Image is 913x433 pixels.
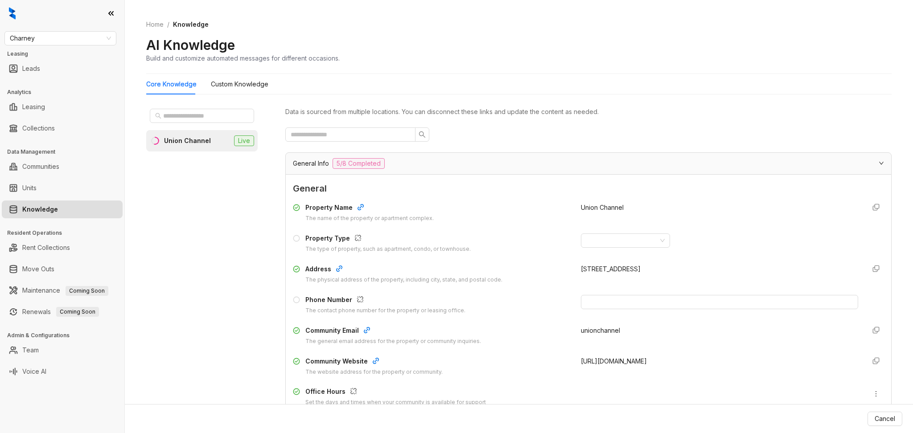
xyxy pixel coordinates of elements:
div: Address [305,264,502,276]
div: Core Knowledge [146,79,197,89]
div: Build and customize automated messages for different occasions. [146,53,340,63]
a: Leasing [22,98,45,116]
span: unionchannel [581,327,620,334]
div: Set the days and times when your community is available for support [305,398,486,407]
span: [URL][DOMAIN_NAME] [581,357,647,365]
li: Units [2,179,123,197]
li: Rent Collections [2,239,123,257]
a: Communities [22,158,59,176]
li: Knowledge [2,200,123,218]
li: Communities [2,158,123,176]
li: / [167,20,169,29]
span: more [872,390,880,397]
h3: Leasing [7,50,124,58]
span: expanded [879,160,884,166]
li: Move Outs [2,260,123,278]
h3: Resident Operations [7,229,124,237]
a: Home [144,20,165,29]
div: The general email address for the property or community inquiries. [305,337,481,346]
h3: Admin & Configurations [7,331,124,339]
div: Office Hours [305,387,486,398]
span: Coming Soon [66,286,108,296]
span: Coming Soon [56,307,99,317]
a: Voice AI [22,363,46,380]
h3: Data Management [7,148,124,156]
li: Maintenance [2,282,123,299]
a: Knowledge [22,200,58,218]
div: The website address for the property or community. [305,368,443,376]
li: Voice AI [2,363,123,380]
h2: AI Knowledge [146,37,235,53]
a: Leads [22,60,40,78]
li: Leasing [2,98,123,116]
li: Renewals [2,303,123,321]
a: Rent Collections [22,239,70,257]
div: Custom Knowledge [211,79,268,89]
div: The physical address of the property, including city, state, and postal code. [305,276,502,284]
img: logo [9,7,16,20]
div: Union Channel [164,136,211,146]
div: Phone Number [305,295,465,306]
span: 5/8 Completed [333,158,385,169]
div: The name of the property or apartment complex. [305,214,434,223]
a: Team [22,341,39,359]
span: Live [234,135,254,146]
span: General [293,182,884,196]
li: Team [2,341,123,359]
h3: Analytics [7,88,124,96]
a: Collections [22,119,55,137]
a: Move Outs [22,260,54,278]
div: Data is sourced from multiple locations. You can disconnect these links and update the content as... [285,107,892,117]
span: search [419,131,426,138]
div: Community Email [305,326,481,337]
span: General Info [293,159,329,168]
div: Community Website [305,356,443,368]
span: search [155,113,161,119]
div: General Info5/8 Completed [286,153,891,174]
div: Property Type [305,233,471,245]
span: Union Channel [581,204,624,211]
div: [STREET_ADDRESS] [581,264,858,274]
li: Leads [2,60,123,78]
div: The contact phone number for the property or leasing office. [305,306,465,315]
a: RenewalsComing Soon [22,303,99,321]
div: The type of property, such as apartment, condo, or townhouse. [305,245,471,253]
span: Charney [10,32,111,45]
div: Property Name [305,203,434,214]
a: Units [22,179,37,197]
li: Collections [2,119,123,137]
span: Knowledge [173,20,209,28]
